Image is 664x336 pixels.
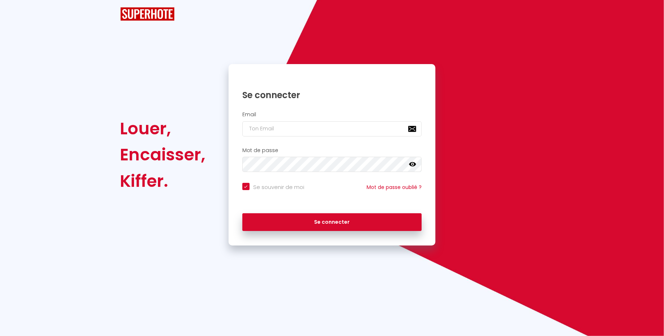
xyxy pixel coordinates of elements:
div: Encaisser, [120,142,206,168]
img: SuperHote logo [120,7,175,21]
div: Kiffer. [120,168,206,194]
input: Ton Email [242,121,422,136]
h2: Mot de passe [242,147,422,154]
button: Se connecter [242,213,422,231]
h2: Email [242,112,422,118]
a: Mot de passe oublié ? [367,184,422,191]
div: Louer, [120,115,206,142]
button: Ouvrir le widget de chat LiveChat [6,3,28,25]
h1: Se connecter [242,89,422,101]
